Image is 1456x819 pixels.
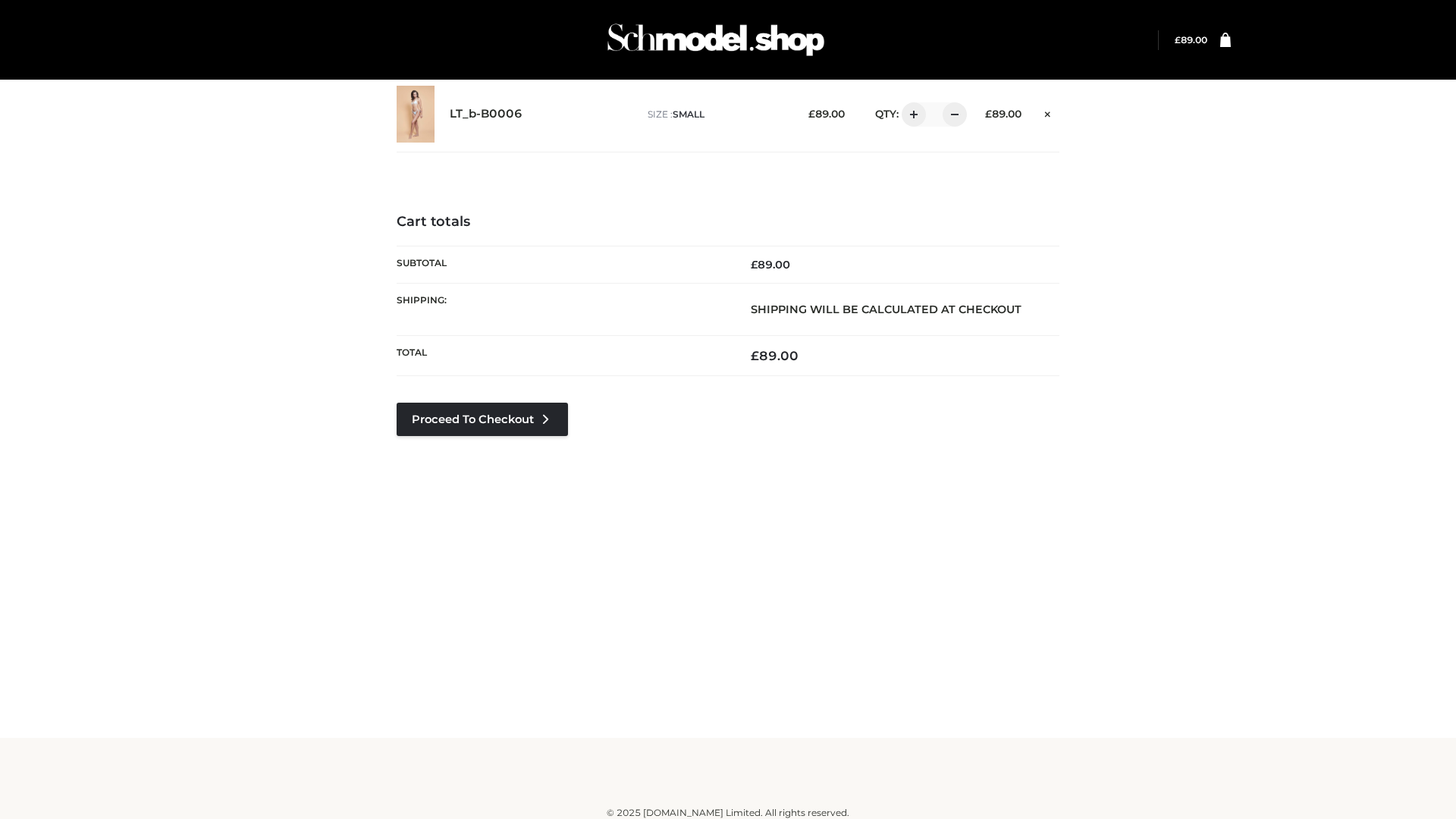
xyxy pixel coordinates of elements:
[985,108,992,120] span: £
[751,348,799,363] bdi: 89.00
[397,336,728,376] th: Total
[1175,34,1181,45] span: £
[860,102,962,127] div: QTY:
[985,108,1021,120] bdi: 89.00
[602,10,830,70] img: Schmodel Admin 964
[751,303,1021,316] strong: Shipping will be calculated at checkout
[673,108,704,120] span: SMALL
[397,214,1059,231] h4: Cart totals
[397,246,728,283] th: Subtotal
[648,108,785,121] p: size :
[397,86,435,143] img: LT_b-B0006 - SMALL
[450,107,522,121] a: LT_b-B0006
[808,108,815,120] span: £
[397,283,728,335] th: Shipping:
[397,403,568,436] a: Proceed to Checkout
[751,258,758,271] span: £
[1175,34,1207,45] bdi: 89.00
[751,348,759,363] span: £
[1175,34,1207,45] a: £89.00
[1037,102,1059,122] a: Remove this item
[751,258,790,271] bdi: 89.00
[808,108,845,120] bdi: 89.00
